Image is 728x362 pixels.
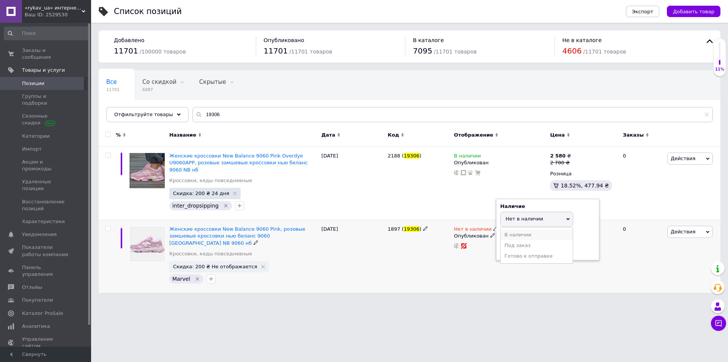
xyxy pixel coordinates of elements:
[22,146,42,153] span: Импорт
[320,220,386,293] div: [DATE]
[223,203,229,209] svg: Удалить метку
[711,316,726,331] button: Чат с покупателем
[22,47,70,61] span: Заказы и сообщения
[106,107,158,114] span: Опубликованные
[25,5,82,11] span: «rykav_ua» интернет магазин одежды и обуви
[454,226,492,234] span: Нет в наличии
[199,79,226,85] span: Скрытые
[264,46,288,55] span: 11701
[454,132,493,139] span: Отображение
[388,153,403,159] span: 2188 (
[114,46,138,55] span: 11701
[434,49,477,55] span: / 11701 товаров
[173,191,229,196] span: Скидка: 200 ₴ 24 дня
[623,132,644,139] span: Заказы
[22,310,63,317] span: Каталог ProSale
[626,6,659,17] button: Экспорт
[22,244,70,258] span: Показатели работы компании
[289,49,332,55] span: / 11701 товаров
[129,226,165,262] img: Женские кроссовки New Balance 9060 Pink, розовые замшевые кроссовки нью беланс 9060 ню беленс NB ...
[671,229,695,235] span: Действия
[22,67,65,74] span: Товары и услуги
[413,37,444,43] span: В каталоге
[419,226,421,232] span: )
[140,49,186,55] span: / 100000 товаров
[404,153,419,159] span: 19306
[172,203,219,209] span: inter_dropsipping
[114,112,173,117] span: Отфильтруйте товары
[673,9,714,14] span: Добавить товар
[500,203,595,210] div: Наличие
[172,276,190,282] span: Marvel
[454,153,481,161] span: В наличии
[550,153,571,159] div: ₴
[106,79,117,85] span: Все
[142,79,176,85] span: Со скидкой
[667,6,720,17] button: Добавить товар
[22,113,70,126] span: Сезонные скидки
[388,226,403,232] span: 1897 (
[714,67,726,72] div: 11%
[501,251,573,261] li: Готово к отправке
[25,11,91,18] div: Ваш ID: 2529530
[169,153,308,172] a: Женские кроссовки New Balance 9060 Pink Overdye U9060APP, розовые замшевые кроссовки нью беланс 9...
[169,132,196,139] span: Название
[22,264,70,278] span: Панель управления
[550,170,616,177] div: Розница
[618,220,665,293] div: 0
[114,37,144,43] span: Добавлено
[22,297,53,304] span: Покупатели
[22,93,70,107] span: Группы и подборки
[169,177,252,184] a: Кроссовки, кеды повседневные
[563,46,582,55] span: 4606
[114,8,182,16] div: Список позиций
[22,198,70,212] span: Восстановление позиций
[173,264,257,269] span: Скидка: 200 ₴ Не отображается
[506,216,543,222] span: Нет в наличии
[618,147,665,220] div: 0
[22,218,65,225] span: Характеристики
[22,80,44,87] span: Позиции
[321,132,336,139] span: Дата
[142,87,176,93] span: 6087
[419,153,421,159] span: )
[22,178,70,192] span: Удаленные позиции
[129,153,165,189] img: Женские кроссовки New Balance 9060 Pink Overdye U9060APP, розовые замшевые кроссовки нью беланс 9...
[22,159,70,172] span: Акции и промокоды
[106,87,120,93] span: 11701
[671,156,695,161] span: Действия
[583,49,626,55] span: / 11701 товаров
[22,231,57,238] span: Уведомления
[116,132,121,139] span: %
[169,250,252,257] a: Кроссовки, кеды повседневные
[550,132,565,139] span: Цена
[454,159,546,166] div: Опубликован
[563,37,602,43] span: Не в каталоге
[561,183,609,189] span: 18.52%, 477.94 ₴
[4,27,90,40] input: Поиск
[169,226,305,246] a: Женские кроссовки New Balance 9060 Pink, розовые замшевые кроссовки нью беланс 9060 [GEOGRAPHIC_D...
[194,276,200,282] svg: Удалить метку
[550,159,571,166] div: 2 780 ₴
[22,323,50,330] span: Аналитика
[501,240,573,251] li: Под заказ
[501,230,573,240] li: В наличии
[454,233,546,239] div: Опубликован
[22,336,70,349] span: Управление сайтом
[388,132,399,139] span: Код
[264,37,304,43] span: Опубликовано
[632,9,653,14] span: Экспорт
[22,133,50,140] span: Категории
[320,147,386,220] div: [DATE]
[404,226,419,232] span: 19306
[192,107,713,122] input: Поиск по названию позиции, артикулу и поисковым запросам
[413,46,432,55] span: 7095
[22,284,42,291] span: Отзывы
[550,153,566,159] b: 2 580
